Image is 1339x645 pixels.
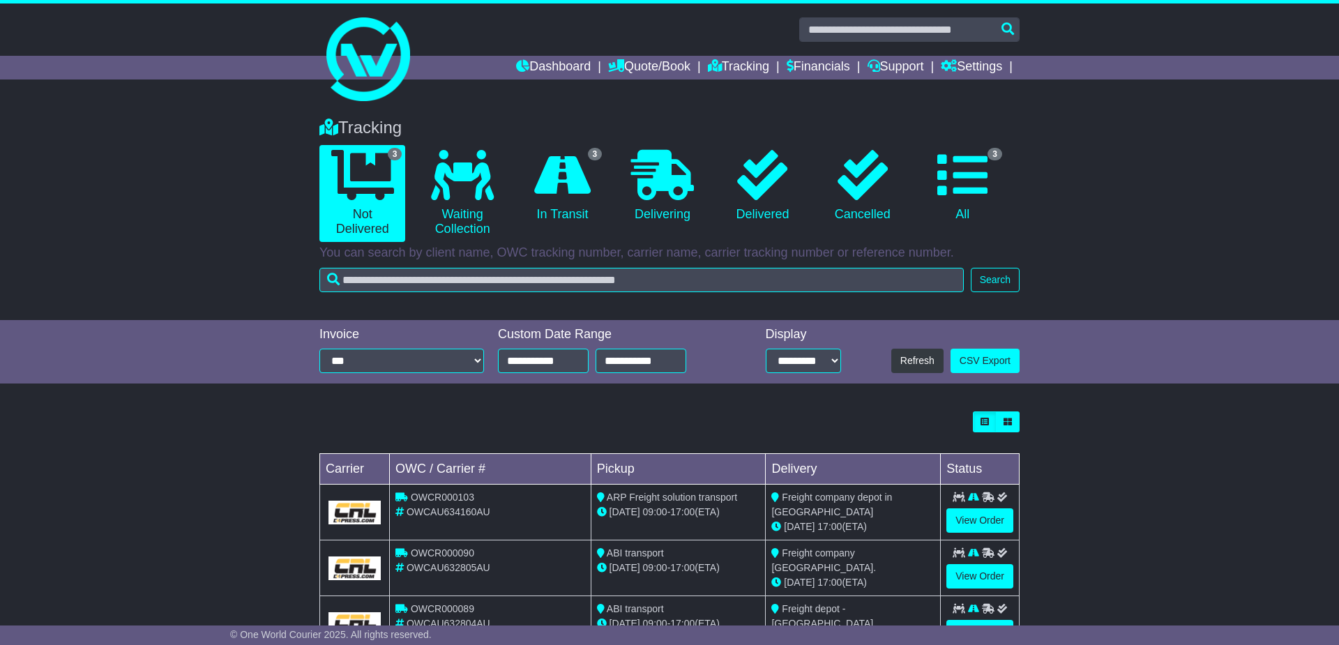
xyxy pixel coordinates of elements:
[388,148,402,160] span: 3
[419,145,505,242] a: Waiting Collection
[608,56,690,79] a: Quote/Book
[891,349,944,373] button: Refresh
[817,577,842,588] span: 17:00
[328,501,381,524] img: GetCarrierServiceLogo
[941,454,1020,485] td: Status
[320,454,390,485] td: Carrier
[516,56,591,79] a: Dashboard
[597,616,760,631] div: - (ETA)
[817,521,842,532] span: 17:00
[591,454,766,485] td: Pickup
[588,148,603,160] span: 3
[328,556,381,580] img: GetCarrierServiceLogo
[988,148,1002,160] span: 3
[771,492,892,517] span: Freight company depot in [GEOGRAPHIC_DATA]
[411,547,474,559] span: OWCR000090
[411,492,474,503] span: OWCR000103
[230,629,432,640] span: © One World Courier 2025. All rights reserved.
[941,56,1002,79] a: Settings
[312,118,1027,138] div: Tracking
[407,618,490,629] span: OWCAU632804AU
[597,505,760,519] div: - (ETA)
[498,327,722,342] div: Custom Date Range
[319,145,405,242] a: 3 Not Delivered
[607,492,737,503] span: ARP Freight solution transport
[670,562,695,573] span: 17:00
[411,603,474,614] span: OWCR000089
[708,56,769,79] a: Tracking
[610,506,640,517] span: [DATE]
[607,547,664,559] span: ABI transport
[766,327,841,342] div: Display
[670,618,695,629] span: 17:00
[787,56,850,79] a: Financials
[819,145,905,227] a: Cancelled
[784,521,815,532] span: [DATE]
[407,562,490,573] span: OWCAU632805AU
[319,327,484,342] div: Invoice
[951,349,1020,373] a: CSV Export
[619,145,705,227] a: Delivering
[390,454,591,485] td: OWC / Carrier #
[868,56,924,79] a: Support
[720,145,805,227] a: Delivered
[319,245,1020,261] p: You can search by client name, OWC tracking number, carrier name, carrier tracking number or refe...
[607,603,664,614] span: ABI transport
[610,562,640,573] span: [DATE]
[771,519,935,534] div: (ETA)
[784,577,815,588] span: [DATE]
[946,620,1013,644] a: View Order
[643,506,667,517] span: 09:00
[328,612,381,636] img: GetCarrierServiceLogo
[407,506,490,517] span: OWCAU634160AU
[597,561,760,575] div: - (ETA)
[643,562,667,573] span: 09:00
[771,575,935,590] div: (ETA)
[946,564,1013,589] a: View Order
[670,506,695,517] span: 17:00
[610,618,640,629] span: [DATE]
[771,547,876,573] span: Freight company [GEOGRAPHIC_DATA].
[946,508,1013,533] a: View Order
[971,268,1020,292] button: Search
[643,618,667,629] span: 09:00
[766,454,941,485] td: Delivery
[520,145,605,227] a: 3 In Transit
[920,145,1006,227] a: 3 All
[771,603,873,629] span: Freight depot - [GEOGRAPHIC_DATA]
